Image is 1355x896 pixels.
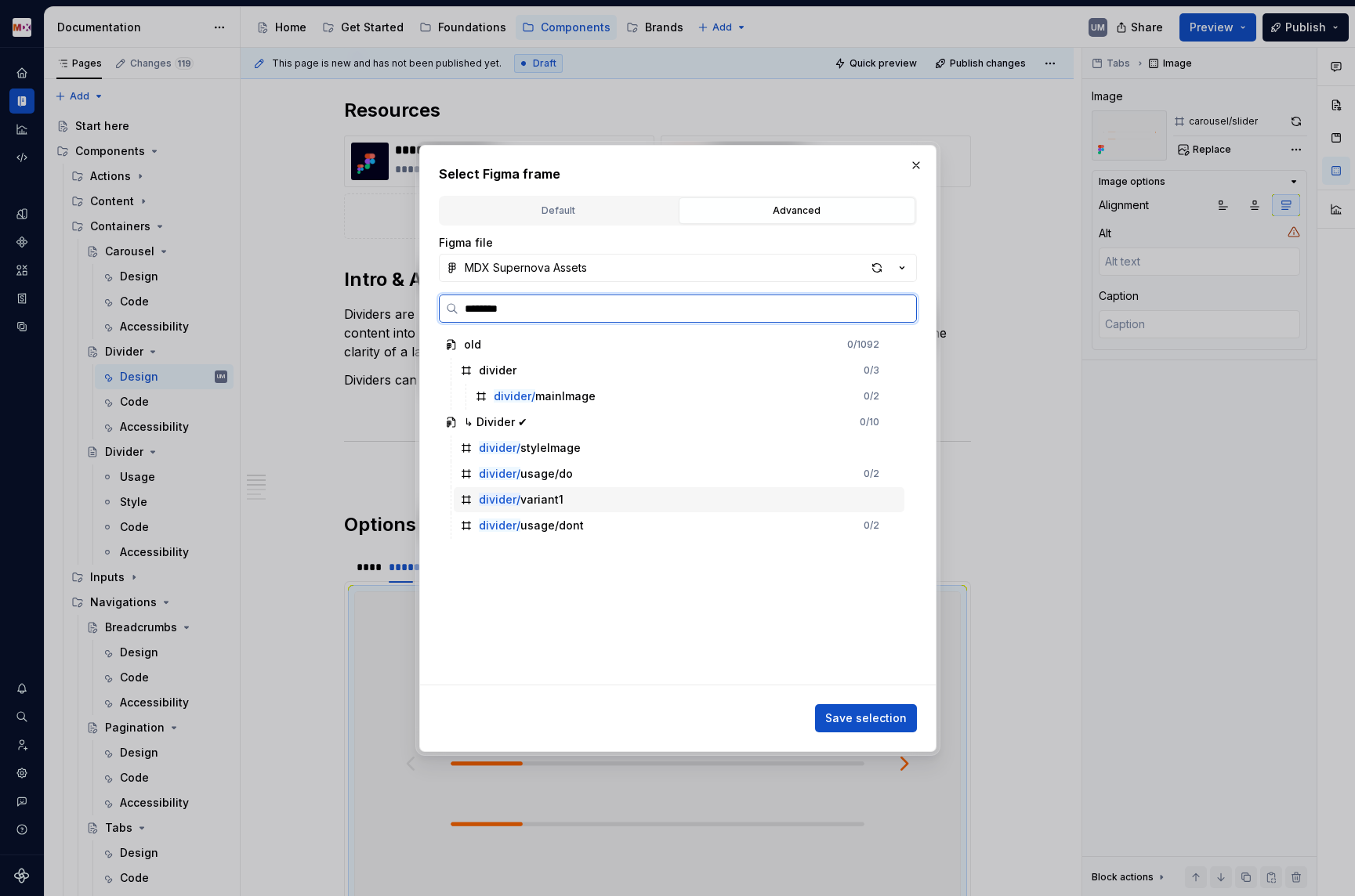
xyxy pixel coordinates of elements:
[465,260,587,276] div: MDX Supernova Assets
[825,710,907,726] span: Save selection
[479,518,520,532] mark: divider/
[864,364,879,377] div: 0 / 3
[864,519,879,532] div: 0 / 2
[815,704,917,732] button: Save selection
[479,492,563,508] div: variant1
[479,493,520,506] mark: divider/
[479,466,573,482] div: usage/do
[860,416,879,428] div: 0 / 10
[479,467,520,480] mark: divider/
[494,389,535,403] mark: divider/
[479,440,581,456] div: styleImage
[479,441,520,454] mark: divider/
[464,414,527,430] div: ↳ Divider ✔
[439,164,917,183] h2: Select Figma frame
[684,203,910,219] div: Advanced
[464,337,481,352] div: old
[847,338,879,351] div: 0 / 1092
[439,254,917,282] button: MDX Supernova Assets
[864,390,879,403] div: 0 / 2
[494,388,596,404] div: mainImage
[864,468,879,480] div: 0 / 2
[479,518,584,533] div: usage/dont
[439,235,493,251] label: Figma file
[479,363,516,378] div: divider
[446,203,672,219] div: Default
